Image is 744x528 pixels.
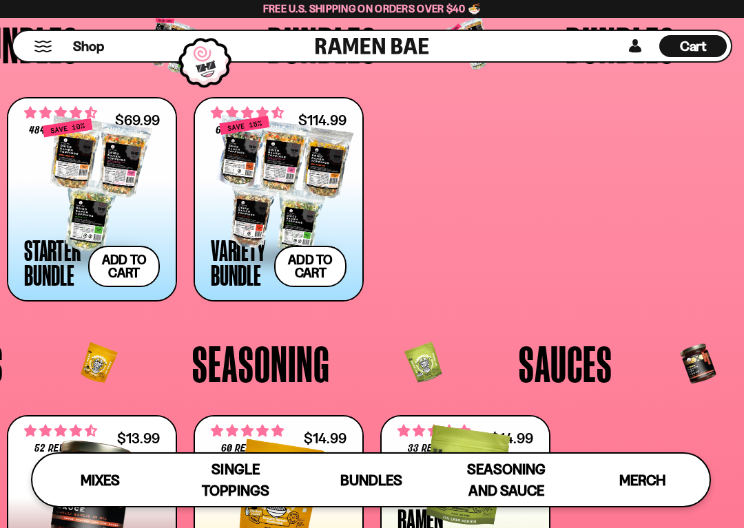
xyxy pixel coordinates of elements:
div: $114.99 [298,114,347,127]
div: Starter Bundle [24,237,81,287]
span: 4.71 stars [24,104,97,122]
span: Cart [680,38,707,54]
a: 4.63 stars 6356 reviews $114.99 Variety Bundle Add to cart [194,97,364,302]
button: Mobile Menu Trigger [34,41,52,52]
span: 4.63 stars [211,104,284,122]
span: Seasoning [192,338,330,389]
div: Variety Bundle [211,237,267,287]
div: Cart [659,31,727,61]
a: Shop [73,35,104,57]
button: Add to cart [274,246,347,287]
a: Merch [575,454,710,506]
a: Seasoning and Sauce [439,454,575,506]
a: Bundles [303,454,439,506]
div: $69.99 [115,114,160,127]
span: Sauces [519,338,612,389]
span: Shop [73,37,104,56]
span: Merch [619,472,665,489]
span: Seasoning and Sauce [467,461,546,499]
span: Bundles [340,472,402,489]
span: Mixes [81,472,120,489]
span: Free U.S. Shipping on Orders over $40 🍜 [263,2,482,15]
button: Add to cart [88,246,160,287]
a: Mixes [32,454,168,506]
a: 4.71 stars 4845 reviews $69.99 Starter Bundle Add to cart [7,97,177,302]
a: Single Toppings [168,454,304,506]
span: Single Toppings [202,461,269,499]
